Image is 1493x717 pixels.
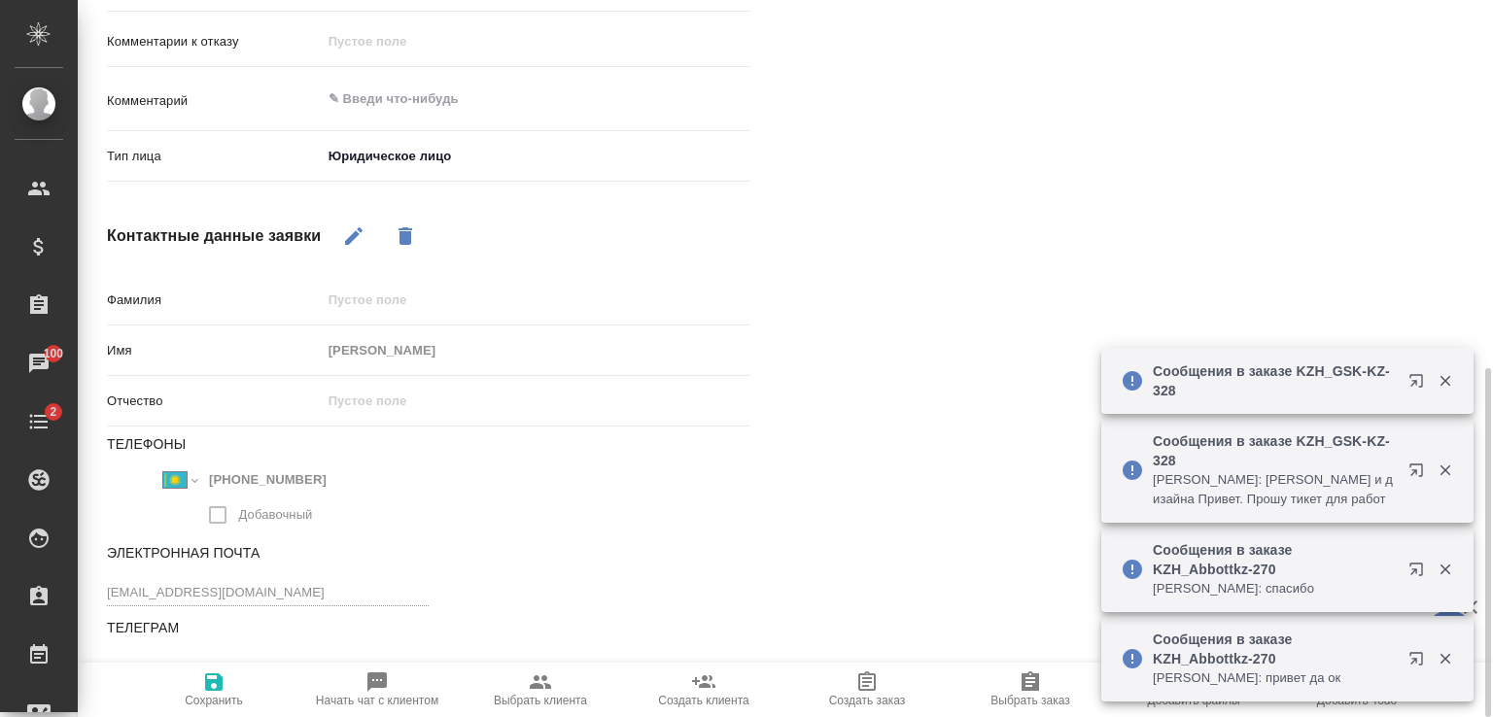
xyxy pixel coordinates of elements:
button: Удалить [382,213,429,259]
span: 2 [38,402,68,422]
button: Закрыть [1425,561,1465,578]
p: [PERSON_NAME]: [PERSON_NAME] и дизайна Привет. Прошу тикет для работ [1153,470,1396,509]
p: Комментарии к отказу [107,32,322,51]
div: Юридическое лицо [322,140,608,173]
button: Выбрать заказ [949,663,1112,717]
button: Сохранить [132,663,295,717]
button: Закрыть [1425,372,1465,390]
h6: Телеграм [107,618,179,639]
button: Закрыть [1425,461,1465,479]
p: Сообщения в заказе KZH_Abbottkz-270 [1153,540,1396,579]
span: Создать заказ [829,694,906,707]
a: 100 [5,339,73,388]
input: Пустое поле [202,465,372,494]
p: [PERSON_NAME]: привет да ок [1153,668,1396,688]
button: Открыть в новой вкладке [1397,550,1443,597]
button: Создать клиента [622,663,785,717]
span: Создать клиента [658,694,748,707]
input: Пустое поле [322,286,750,314]
p: Сообщения в заказе KZH_Abbottkz-270 [1153,630,1396,668]
h6: Телефоны [107,434,750,456]
span: Сохранить [185,694,243,707]
button: Закрыть [1425,650,1465,667]
a: 2 [5,397,73,446]
h6: Электронная почта [107,543,750,564]
button: Открыть в новой вкладке [1397,639,1443,686]
p: Тип лица [107,147,322,166]
p: Комментарий [107,91,322,111]
button: Начать чат с клиентом [295,663,459,717]
p: Отчество [107,392,322,411]
p: Фамилия [107,290,322,310]
p: Имя [107,341,322,360]
input: Пустое поле [322,336,750,364]
input: Пустое поле [322,27,750,55]
span: 100 [32,344,76,363]
span: Выбрать заказ [990,694,1069,707]
button: Выбрать клиента [459,663,622,717]
span: Начать чат с клиентом [316,694,438,707]
p: Сообщения в заказе KZH_GSK-KZ-328 [1153,431,1396,470]
button: Открыть в новой вкладке [1397,361,1443,408]
button: Открыть в новой вкладке [1397,451,1443,497]
span: Добавочный [238,505,312,525]
button: Редактировать [330,213,377,259]
span: Выбрать клиента [494,694,587,707]
h4: Контактные данные заявки [107,224,321,248]
input: Пустое поле [322,387,750,415]
p: Сообщения в заказе KZH_GSK-KZ-328 [1153,361,1396,400]
button: Создать заказ [785,663,949,717]
p: [PERSON_NAME]: спасибо [1153,579,1396,598]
